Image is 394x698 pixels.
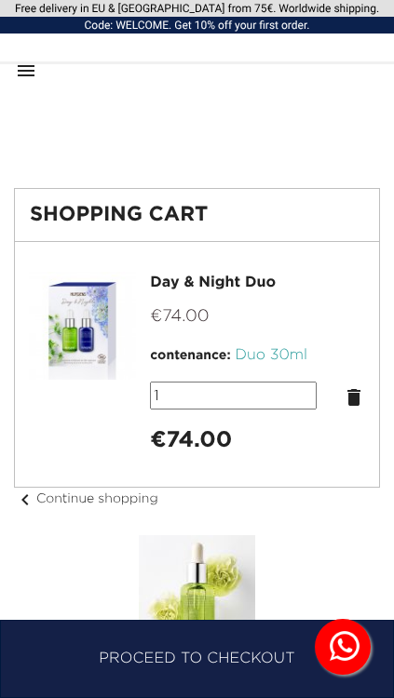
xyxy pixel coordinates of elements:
h1: Shopping Cart [30,204,364,226]
a: delete [343,386,365,409]
span: contenance: [150,349,230,362]
i:  [15,60,37,82]
img: Day & Night Duo [29,272,136,379]
a: Day & Night Duo [150,275,276,290]
span: €74.00 [150,308,209,325]
strong: €74.00 [150,429,232,451]
i: chevron_left [14,489,36,511]
a: chevron_leftContinue shopping [14,492,158,505]
span: Duo 30ml [235,348,307,363]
